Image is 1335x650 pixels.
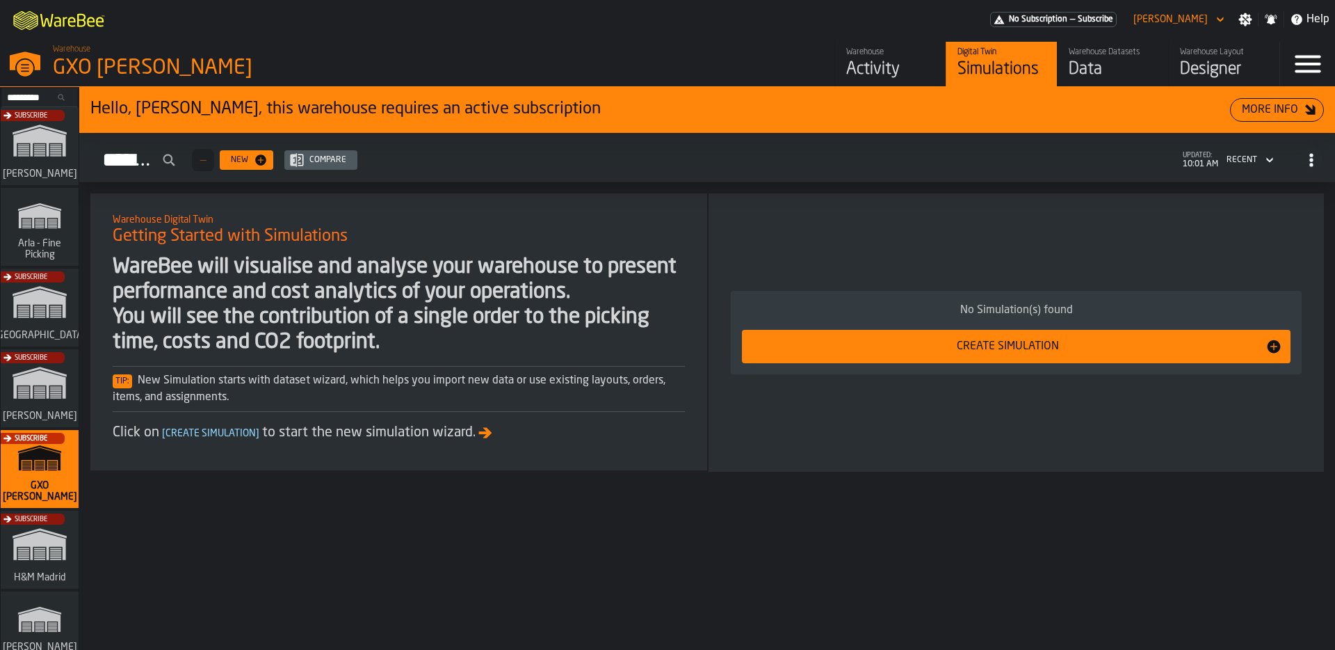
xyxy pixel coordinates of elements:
[304,155,352,165] div: Compare
[220,150,273,170] button: button-New
[990,12,1117,27] a: link-to-/wh/i/baca6aa3-d1fc-43c0-a604-2a1c9d5db74d/pricing/
[1078,15,1113,24] span: Subscribe
[113,225,348,248] span: Getting Started with Simulations
[102,205,696,255] div: title-Getting Started with Simulations
[1057,42,1168,86] a: link-to-/wh/i/baca6aa3-d1fc-43c0-a604-2a1c9d5db74d/data
[1,430,79,511] a: link-to-/wh/i/baca6aa3-d1fc-43c0-a604-2a1c9d5db74d/simulations
[1180,47,1268,57] div: Warehouse Layout
[1180,58,1268,81] div: Designer
[742,330,1290,363] button: button-Create Simulation
[1,349,79,430] a: link-to-/wh/i/1653e8cc-126b-480f-9c47-e01e76aa4a88/simulations
[1069,47,1157,57] div: Warehouse Datasets
[1221,152,1277,168] div: DropdownMenuValue-4
[79,87,1335,133] div: ItemListCard-
[1259,13,1284,26] label: button-toggle-Notifications
[742,302,1290,319] div: No Simulation(s) found
[15,435,47,443] span: Subscribe
[200,155,206,165] span: —
[53,56,428,81] div: GXO [PERSON_NAME]
[1284,11,1335,28] label: button-toggle-Help
[1306,11,1329,28] span: Help
[1069,58,1157,81] div: Data
[1009,15,1067,24] span: No Subscription
[957,58,1046,81] div: Simulations
[15,516,47,523] span: Subscribe
[834,42,946,86] a: link-to-/wh/i/baca6aa3-d1fc-43c0-a604-2a1c9d5db74d/feed/
[90,98,1230,120] div: Hello, [PERSON_NAME], this warehouse requires an active subscription
[1280,42,1335,86] label: button-toggle-Menu
[750,338,1265,355] div: Create Simulation
[6,238,73,260] span: Arla - Fine Picking
[1183,159,1218,169] span: 10:01 AM
[113,212,685,225] h2: Sub Title
[162,429,165,438] span: [
[1,511,79,592] a: link-to-/wh/i/0438fb8c-4a97-4a5b-bcc6-2889b6922db0/simulations
[113,374,132,388] span: Tip:
[957,47,1046,57] div: Digital Twin
[1,269,79,349] a: link-to-/wh/i/b5402f52-ce28-4f27-b3d4-5c6d76174849/simulations
[15,112,47,120] span: Subscribe
[846,47,934,57] div: Warehouse
[1233,13,1258,26] label: button-toggle-Settings
[256,429,259,438] span: ]
[990,12,1117,27] div: Menu Subscription
[113,255,685,355] div: WareBee will visualise and analyse your warehouse to present performance and cost analytics of yo...
[1183,152,1218,159] span: updated:
[1168,42,1279,86] a: link-to-/wh/i/baca6aa3-d1fc-43c0-a604-2a1c9d5db74d/designer
[15,354,47,362] span: Subscribe
[1227,155,1257,165] div: DropdownMenuValue-4
[1128,11,1227,28] div: DropdownMenuValue-Patrick Blitz
[15,274,47,281] span: Subscribe
[90,193,707,470] div: ItemListCard-
[1,107,79,188] a: link-to-/wh/i/72fe6713-8242-4c3c-8adf-5d67388ea6d5/simulations
[159,429,262,438] span: Create Simulation
[709,193,1324,472] div: ItemListCard-
[1133,14,1208,25] div: DropdownMenuValue-Patrick Blitz
[53,45,90,54] span: Warehouse
[1,188,79,269] a: link-to-/wh/i/48cbecf7-1ea2-4bc9-a439-03d5b66e1a58/simulations
[1070,15,1075,24] span: —
[284,150,357,170] button: button-Compare
[225,155,254,165] div: New
[846,58,934,81] div: Activity
[1236,102,1304,118] div: More Info
[946,42,1057,86] a: link-to-/wh/i/baca6aa3-d1fc-43c0-a604-2a1c9d5db74d/simulations
[1230,98,1324,122] button: button-More Info
[113,372,685,406] div: New Simulation starts with dataset wizard, which helps you import new data or use existing layout...
[79,133,1335,182] h2: button-Simulations
[113,423,685,443] div: Click on to start the new simulation wizard.
[186,149,220,171] div: ButtonLoadMore-Load More-Prev-First-Last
